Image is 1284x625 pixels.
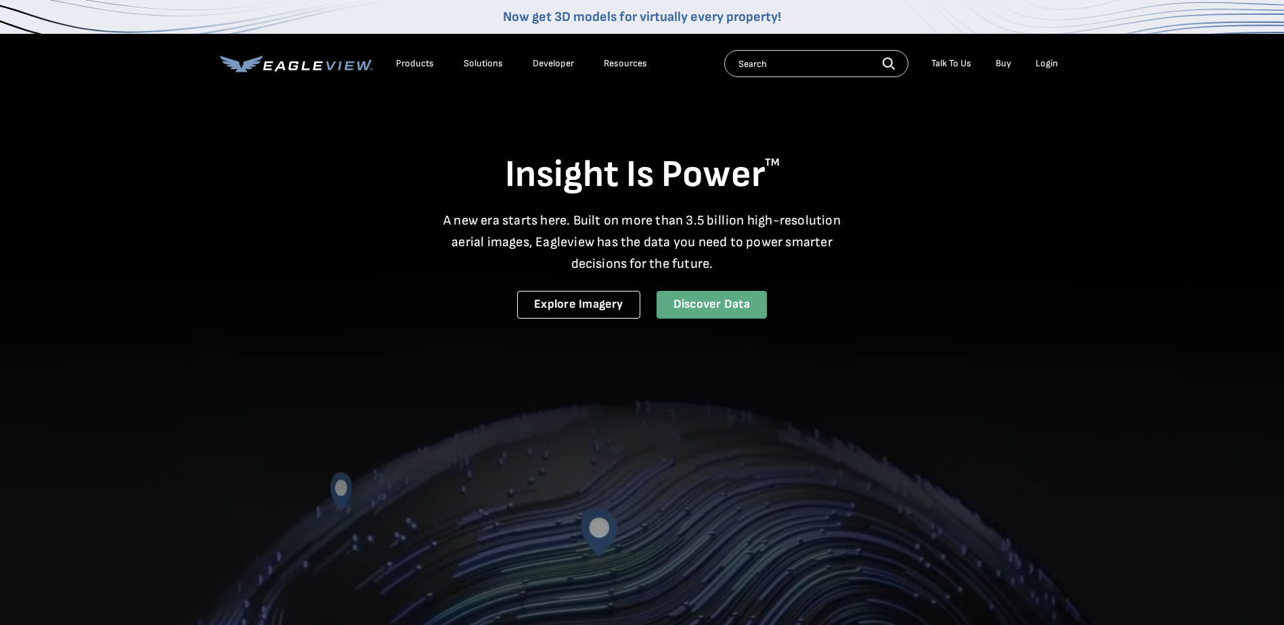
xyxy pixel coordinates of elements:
[533,57,574,70] a: Developer
[517,291,640,319] a: Explore Imagery
[931,57,971,70] div: Talk To Us
[724,50,908,77] input: Search
[657,291,767,319] a: Discover Data
[396,57,434,70] div: Products
[996,57,1011,70] a: Buy
[503,9,781,25] a: Now get 3D models for virtually every property!
[765,156,780,169] sup: TM
[435,210,849,275] p: A new era starts here. Built on more than 3.5 billion high-resolution aerial images, Eagleview ha...
[220,152,1065,199] h1: Insight Is Power
[604,57,647,70] div: Resources
[464,57,503,70] div: Solutions
[1036,57,1058,70] div: Login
